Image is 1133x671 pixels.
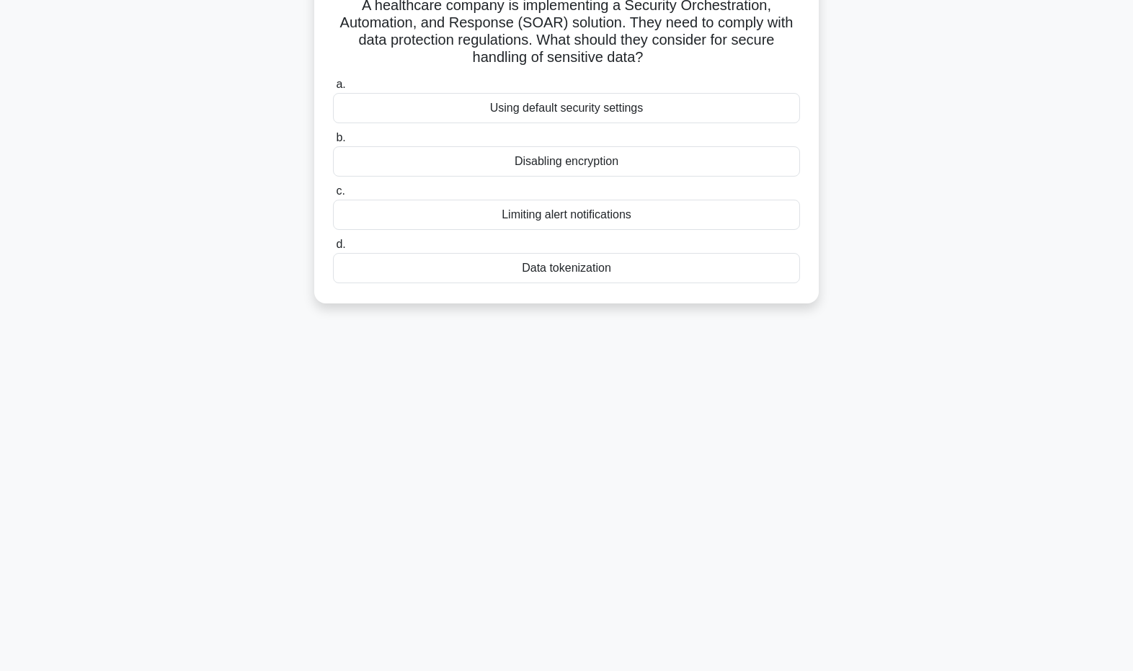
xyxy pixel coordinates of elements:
[333,93,800,123] div: Using default security settings
[333,253,800,283] div: Data tokenization
[336,78,345,90] span: a.
[336,238,345,250] span: d.
[333,146,800,177] div: Disabling encryption
[336,131,345,143] span: b.
[333,200,800,230] div: Limiting alert notifications
[336,185,345,197] span: c.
